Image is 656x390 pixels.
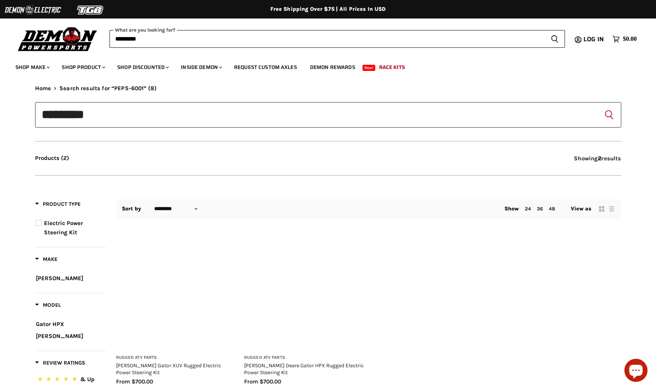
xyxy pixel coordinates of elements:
[111,59,174,75] a: Shop Discounted
[574,155,621,162] span: Showing results
[583,34,604,44] span: Log in
[228,59,303,75] a: Request Custom Axles
[537,206,543,212] a: 36
[80,376,94,383] span: & Up
[20,6,637,13] div: Free Shipping Over $75 | All Prices In USD
[110,30,565,48] form: Product
[244,378,258,385] span: from
[36,321,64,328] span: Gator HPX
[373,59,411,75] a: Race Kits
[10,56,635,75] ul: Main menu
[116,355,237,361] h3: Rugged ATV Parts
[260,378,281,385] span: $700.00
[244,362,364,375] a: [PERSON_NAME] Deere Gator HPX Rugged Electric Power Steering Kit
[35,102,621,128] input: Search
[35,301,61,311] button: Filter by Model
[116,229,237,349] a: John Deere Gator XUV Rugged Electric Power Steering Kit
[35,201,81,207] span: Product Type
[598,205,605,213] button: grid view
[244,355,365,361] h3: Rugged ATV Parts
[35,102,621,128] form: Product
[10,59,54,75] a: Shop Make
[36,375,106,386] button: 5 Stars.
[35,200,81,210] button: Filter by Product Type
[304,59,361,75] a: Demon Rewards
[15,25,100,52] img: Demon Powersports
[35,85,621,92] nav: Breadcrumbs
[110,30,545,48] input: Search
[4,3,62,17] img: Demon Electric Logo 2
[35,359,85,369] button: Filter by Review Ratings
[44,220,83,236] span: Electric Power Steering Kit
[132,378,153,385] span: $700.00
[35,256,57,262] span: Make
[580,36,609,43] a: Log in
[35,302,61,308] span: Model
[598,155,601,162] strong: 2
[35,85,51,92] a: Home
[608,205,616,213] button: list view
[549,206,555,212] a: 48
[525,206,531,212] a: 24
[571,206,592,212] span: View as
[35,256,57,265] button: Filter by Make
[545,30,565,48] button: Search
[36,333,83,340] span: [PERSON_NAME]
[175,59,227,75] a: Inside Demon
[62,3,120,17] img: TGB Logo 2
[35,155,69,161] button: Products (2)
[623,35,637,43] span: $0.00
[36,275,83,282] span: [PERSON_NAME]
[56,59,110,75] a: Shop Product
[122,206,142,212] label: Sort by
[116,362,221,375] a: [PERSON_NAME] Gator XUV Rugged Electric Power Steering Kit
[504,205,519,212] span: Show
[35,360,85,366] span: Review Ratings
[244,229,365,349] a: John Deere Gator HPX Rugged Electric Power Steering Kit
[116,378,130,385] span: from
[609,34,641,45] a: $0.00
[603,109,615,121] button: Search
[59,85,157,92] span: Search results for “PEPS-6001” (8)
[622,359,650,384] inbox-online-store-chat: Shopify online store chat
[363,65,376,71] span: New!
